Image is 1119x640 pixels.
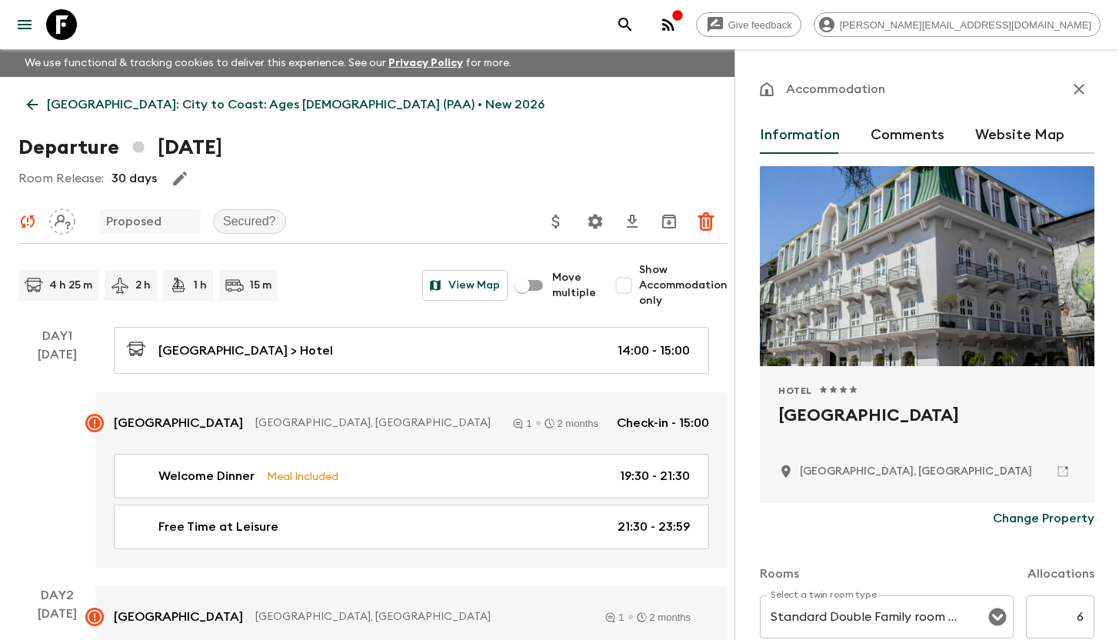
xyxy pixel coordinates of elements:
p: 14:00 - 15:00 [618,342,690,360]
p: [GEOGRAPHIC_DATA], [GEOGRAPHIC_DATA] [255,609,587,625]
button: Information [760,117,840,154]
h2: [GEOGRAPHIC_DATA] [778,403,1076,452]
button: Delete [691,206,721,237]
p: We use functional & tracking cookies to deliver this experience. See our for more. [18,49,518,77]
button: Download CSV [617,206,648,237]
div: 1 [513,418,531,428]
p: Check-in - 15:00 [617,414,709,432]
p: [GEOGRAPHIC_DATA] > Hotel [158,342,333,360]
h1: Departure [DATE] [18,132,222,163]
div: Photo of Central Hotel Panama [760,166,1094,366]
p: Proposed [106,212,162,231]
button: Website Map [975,117,1064,154]
button: Settings [580,206,611,237]
a: [GEOGRAPHIC_DATA][GEOGRAPHIC_DATA], [GEOGRAPHIC_DATA]12 monthsCheck-in - 15:00 [95,392,728,454]
p: [GEOGRAPHIC_DATA], [GEOGRAPHIC_DATA] [255,415,495,431]
button: Update Price, Early Bird Discount and Costs [541,206,571,237]
a: Welcome DinnerMeal Included19:30 - 21:30 [114,454,709,498]
div: 1 [605,612,624,622]
p: Change Property [993,509,1094,528]
label: Select a twin room type [771,588,877,602]
p: Meal Included [267,468,338,485]
button: Change Property [993,503,1094,534]
p: Rooms [760,565,799,583]
p: Day 2 [18,586,95,605]
p: Day 1 [18,327,95,345]
p: Panama, Panama [800,464,1032,479]
div: 2 months [545,418,598,428]
div: Secured? [213,209,286,234]
a: Give feedback [696,12,801,37]
button: Archive (Completed, Cancelled or Unsynced Departures only) [654,206,684,237]
span: Show Accommodation only [639,262,728,308]
a: [GEOGRAPHIC_DATA] > Hotel14:00 - 15:00 [114,327,709,374]
p: Allocations [1027,565,1094,583]
p: Secured? [223,212,276,231]
div: [DATE] [38,345,77,568]
p: Free Time at Leisure [158,518,278,536]
p: 30 days [112,169,157,188]
a: Free Time at Leisure21:30 - 23:59 [114,505,709,549]
p: [GEOGRAPHIC_DATA] [114,414,243,432]
a: [GEOGRAPHIC_DATA]: City to Coast: Ages [DEMOGRAPHIC_DATA] (PAA) • New 2026 [18,89,553,120]
span: Assign pack leader [49,213,75,225]
button: Open [987,606,1008,628]
p: Welcome Dinner [158,467,255,485]
p: Room Release: [18,169,104,188]
div: [PERSON_NAME][EMAIL_ADDRESS][DOMAIN_NAME] [814,12,1101,37]
svg: Unable to sync - Check prices and secured [18,212,37,231]
p: 21:30 - 23:59 [618,518,690,536]
button: Comments [871,117,944,154]
span: Move multiple [552,270,596,301]
span: Give feedback [720,19,801,31]
button: View Map [422,270,508,301]
p: 15 m [250,278,271,293]
p: Accommodation [786,80,885,98]
p: 19:30 - 21:30 [620,467,690,485]
a: Privacy Policy [388,58,463,68]
div: 2 months [637,612,691,622]
span: [PERSON_NAME][EMAIL_ADDRESS][DOMAIN_NAME] [831,19,1100,31]
p: 4 h 25 m [49,278,92,293]
p: [GEOGRAPHIC_DATA]: City to Coast: Ages [DEMOGRAPHIC_DATA] (PAA) • New 2026 [47,95,545,114]
p: [GEOGRAPHIC_DATA] [114,608,243,626]
p: 1 h [194,278,207,293]
button: search adventures [610,9,641,40]
span: Hotel [778,385,812,397]
button: menu [9,9,40,40]
p: 2 h [135,278,151,293]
